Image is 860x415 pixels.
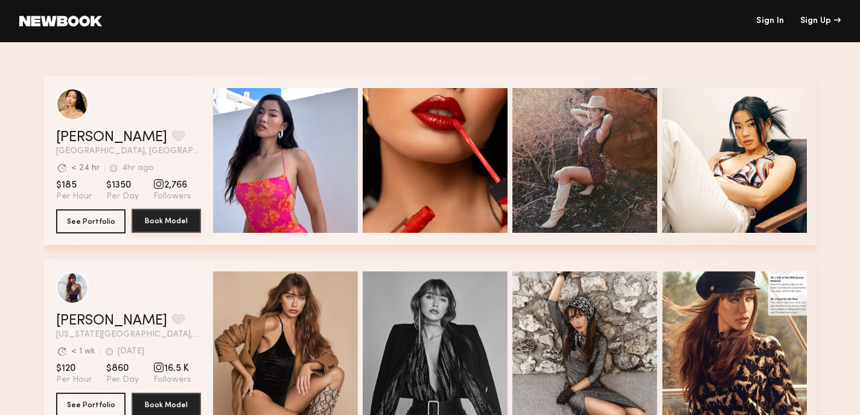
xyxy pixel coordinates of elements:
[56,363,92,375] span: $120
[132,209,201,233] button: Book Model
[56,130,167,145] a: [PERSON_NAME]
[800,17,841,25] div: Sign Up
[56,314,167,328] a: [PERSON_NAME]
[153,375,191,385] span: Followers
[56,147,201,156] span: [GEOGRAPHIC_DATA], [GEOGRAPHIC_DATA]
[153,191,191,202] span: Followers
[106,375,139,385] span: Per Day
[118,347,144,356] div: [DATE]
[756,17,784,25] a: Sign In
[106,191,139,202] span: Per Day
[56,209,126,233] button: See Portfolio
[56,179,92,191] span: $185
[153,179,191,191] span: 2,766
[106,363,139,375] span: $860
[71,347,95,356] div: < 1 wk
[56,375,92,385] span: Per Hour
[56,191,92,202] span: Per Hour
[122,164,154,173] div: 4hr ago
[56,331,201,339] span: [US_STATE][GEOGRAPHIC_DATA], [GEOGRAPHIC_DATA]
[153,363,191,375] span: 16.5 K
[106,179,139,191] span: $1350
[71,164,100,173] div: < 24 hr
